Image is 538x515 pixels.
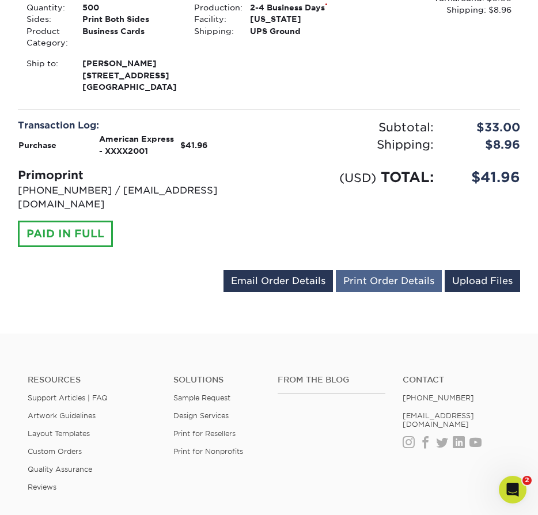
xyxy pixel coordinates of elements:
div: Ship to: [18,58,74,93]
span: TOTAL: [381,169,434,185]
div: Product Category: [18,25,74,49]
a: Contact [403,375,510,385]
strong: [GEOGRAPHIC_DATA] [82,58,177,92]
a: Design Services [173,411,229,420]
strong: Purchase [18,141,56,150]
p: [PHONE_NUMBER] / [EMAIL_ADDRESS][DOMAIN_NAME] [18,184,260,211]
h4: Resources [28,375,156,385]
div: $33.00 [442,119,529,136]
div: UPS Ground [241,25,353,37]
div: Subtotal: [269,119,442,136]
a: Print for Resellers [173,429,236,438]
strong: $41.96 [180,141,207,150]
div: Business Cards [74,25,185,49]
a: Artwork Guidelines [28,411,96,420]
div: Primoprint [18,166,260,184]
div: Facility: [185,13,241,25]
div: $41.96 [442,167,529,188]
div: Print Both Sides [74,13,185,25]
span: [PERSON_NAME] [82,58,177,69]
div: 500 [74,2,185,13]
div: Shipping: [185,25,241,37]
a: [EMAIL_ADDRESS][DOMAIN_NAME] [403,411,474,429]
span: [STREET_ADDRESS] [82,70,177,81]
a: Upload Files [445,270,520,292]
div: Transaction Log: [18,119,260,132]
a: Layout Templates [28,429,90,438]
strong: American Express - XXXX2001 [99,134,174,155]
div: Sides: [18,13,74,25]
a: Support Articles | FAQ [28,393,108,402]
h4: Solutions [173,375,260,385]
a: Print Order Details [336,270,442,292]
div: $8.96 [442,136,529,153]
div: PAID IN FULL [18,221,113,247]
a: Print for Nonprofits [173,447,243,456]
h4: From the Blog [278,375,385,385]
a: Email Order Details [223,270,333,292]
div: [US_STATE] [241,13,353,25]
small: (USD) [339,171,376,185]
div: Shipping: [269,136,442,153]
a: Quality Assurance [28,465,92,474]
a: Sample Request [173,393,230,402]
a: [PHONE_NUMBER] [403,393,474,402]
div: 2-4 Business Days [241,2,353,13]
a: Custom Orders [28,447,82,456]
span: 2 [522,476,532,485]
div: Production: [185,2,241,13]
iframe: Intercom live chat [499,476,526,503]
div: Quantity: [18,2,74,13]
